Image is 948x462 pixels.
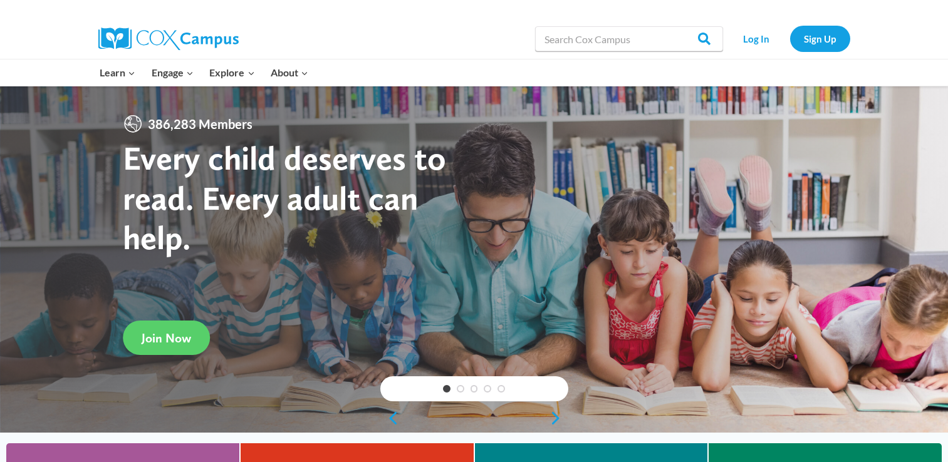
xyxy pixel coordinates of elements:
nav: Secondary Navigation [729,26,850,51]
input: Search Cox Campus [535,26,723,51]
nav: Primary Navigation [92,59,316,86]
span: Join Now [142,331,191,346]
a: 5 [497,385,505,393]
span: Engage [152,64,194,81]
a: 1 [443,385,451,393]
img: Cox Campus [98,28,239,50]
span: 386,283 Members [143,114,258,134]
a: next [550,411,568,426]
a: Sign Up [790,26,850,51]
span: About [271,64,308,81]
span: Learn [100,64,135,81]
strong: Every child deserves to read. Every adult can help. [123,138,446,257]
a: 2 [457,385,464,393]
a: previous [380,411,399,426]
a: Log In [729,26,784,51]
a: 3 [471,385,478,393]
span: Explore [209,64,254,81]
div: content slider buttons [380,406,568,431]
a: 4 [484,385,491,393]
a: Join Now [123,321,210,355]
